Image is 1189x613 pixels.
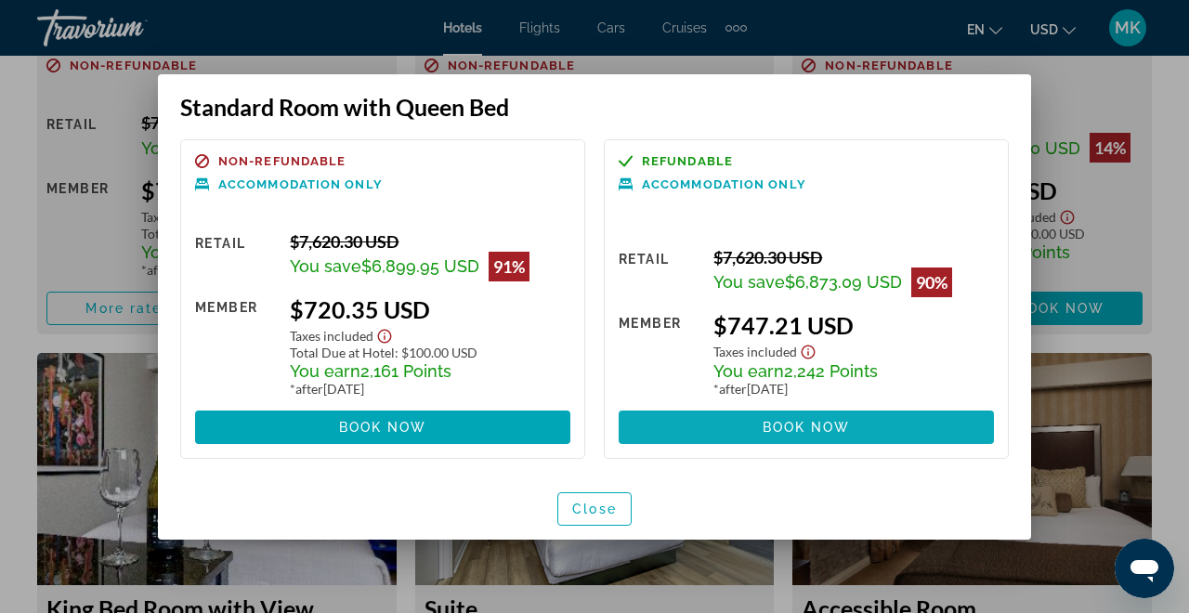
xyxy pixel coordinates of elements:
[557,492,632,526] button: Close
[642,155,733,167] span: Refundable
[1115,539,1174,598] iframe: Button to launch messaging window
[619,247,699,297] div: Retail
[290,231,570,252] div: $7,620.30 USD
[195,295,276,397] div: Member
[339,420,427,435] span: Book now
[360,361,451,381] span: 2,161 Points
[713,272,785,292] span: You save
[784,361,878,381] span: 2,242 Points
[713,361,784,381] span: You earn
[642,178,806,190] span: Accommodation Only
[361,256,479,276] span: $6,899.95 USD
[713,311,994,339] div: $747.21 USD
[290,361,360,381] span: You earn
[290,345,395,360] span: Total Due at Hotel
[373,323,396,345] button: Show Taxes and Fees disclaimer
[295,381,323,397] span: after
[763,420,851,435] span: Book now
[218,155,346,167] span: Non-refundable
[713,247,994,267] div: $7,620.30 USD
[797,339,819,360] button: Show Taxes and Fees disclaimer
[290,256,361,276] span: You save
[619,411,994,444] button: Book now
[290,345,570,360] div: : $100.00 USD
[195,231,276,281] div: Retail
[290,328,373,344] span: Taxes included
[195,411,570,444] button: Book now
[619,154,994,168] a: Refundable
[290,381,570,397] div: * [DATE]
[911,267,952,297] div: 90%
[785,272,902,292] span: $6,873.09 USD
[218,178,383,190] span: Accommodation Only
[290,295,570,323] div: $720.35 USD
[572,502,617,516] span: Close
[719,381,747,397] span: after
[180,93,1009,121] h3: Standard Room with Queen Bed
[619,311,699,397] div: Member
[489,252,529,281] div: 91%
[713,381,994,397] div: * [DATE]
[713,344,797,359] span: Taxes included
